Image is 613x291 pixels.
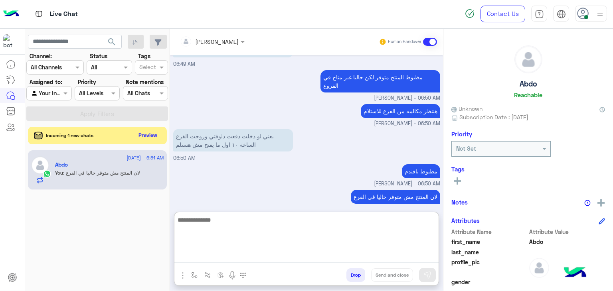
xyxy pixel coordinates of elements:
[55,161,68,168] h5: Abdo
[374,94,440,102] span: [PERSON_NAME] - 06:50 AM
[3,6,19,22] img: Logo
[561,259,589,287] img: hulul-logo.png
[178,271,188,280] img: send attachment
[529,228,605,236] span: Attribute Value
[557,10,566,19] img: tab
[451,104,482,113] span: Unknown
[481,6,525,22] a: Contact Us
[351,190,440,204] p: 12/9/2025, 6:51 AM
[520,79,537,88] h5: Abdo
[135,130,161,141] button: Preview
[374,120,440,128] span: [PERSON_NAME] - 06:50 AM
[459,113,528,121] span: Subscription Date : [DATE]
[451,278,528,286] span: gender
[529,278,605,286] span: null
[43,170,51,178] img: WhatsApp
[78,78,96,86] label: Priority
[531,6,547,22] a: tab
[595,9,605,19] img: profile
[451,238,528,246] span: first_name
[3,34,18,49] img: 1403182699927242
[55,170,63,176] span: You
[371,268,413,282] button: Send and close
[451,217,480,224] h6: Attributes
[173,155,196,161] span: 06:50 AM
[388,39,421,45] small: Human Handover
[126,78,164,86] label: Note mentions
[127,154,164,161] span: [DATE] - 6:51 AM
[451,165,605,173] h6: Tags
[465,9,475,18] img: spinner
[173,61,195,67] span: 06:49 AM
[173,129,293,151] p: 12/9/2025, 6:50 AM
[214,268,227,281] button: create order
[107,37,117,47] span: search
[451,130,472,138] h6: Priority
[90,52,107,60] label: Status
[31,156,49,174] img: defaultAdmin.png
[374,180,440,188] span: [PERSON_NAME] - 06:50 AM
[597,199,605,206] img: add
[138,52,150,60] label: Tags
[218,272,224,278] img: create order
[320,70,440,92] p: 12/9/2025, 6:50 AM
[451,228,528,236] span: Attribute Name
[201,268,214,281] button: Trigger scenario
[529,238,605,246] span: Abdo
[361,104,440,118] p: 12/9/2025, 6:50 AM
[451,199,468,206] h6: Notes
[46,132,93,139] span: Incoming 1 new chats
[535,10,544,19] img: tab
[188,268,201,281] button: select flow
[240,272,246,279] img: make a call
[346,268,365,282] button: Drop
[26,106,168,121] button: Apply Filters
[63,170,140,176] span: لان المنتج مش متوفر حاليا في الفرع
[423,271,431,279] img: send message
[34,9,44,19] img: tab
[451,248,528,256] span: last_name
[138,63,156,73] div: Select
[204,272,211,278] img: Trigger scenario
[191,272,198,278] img: select flow
[30,52,52,60] label: Channel:
[102,35,122,52] button: search
[402,164,440,178] p: 12/9/2025, 6:50 AM
[451,258,528,276] span: profile_pic
[514,91,542,98] h6: Reachable
[50,9,78,20] p: Live Chat
[529,258,549,278] img: defaultAdmin.png
[515,46,542,73] img: defaultAdmin.png
[227,271,237,280] img: send voice note
[30,78,62,86] label: Assigned to:
[584,200,591,206] img: notes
